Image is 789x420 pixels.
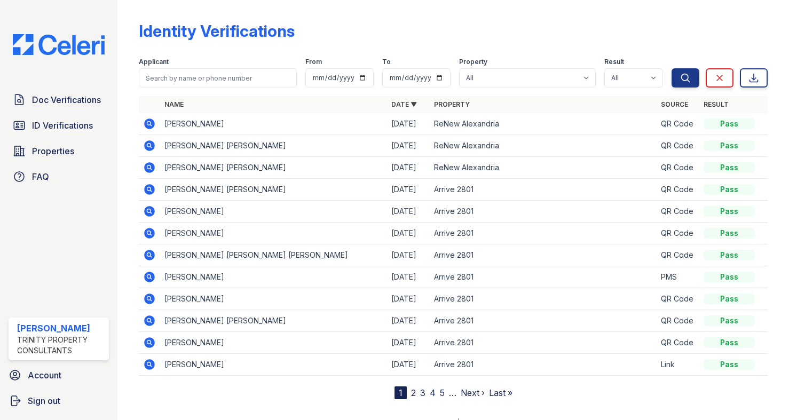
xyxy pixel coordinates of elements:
[704,272,755,282] div: Pass
[387,157,430,179] td: [DATE]
[430,113,657,135] td: ReNew Alexandria
[387,201,430,223] td: [DATE]
[139,58,169,66] label: Applicant
[657,179,699,201] td: QR Code
[32,119,93,132] span: ID Verifications
[160,266,387,288] td: [PERSON_NAME]
[160,354,387,376] td: [PERSON_NAME]
[704,337,755,348] div: Pass
[430,332,657,354] td: Arrive 2801
[704,359,755,370] div: Pass
[704,184,755,195] div: Pass
[4,390,113,411] a: Sign out
[9,89,109,110] a: Doc Verifications
[657,310,699,332] td: QR Code
[411,387,416,398] a: 2
[657,266,699,288] td: PMS
[657,223,699,244] td: QR Code
[704,206,755,217] div: Pass
[160,157,387,179] td: [PERSON_NAME] [PERSON_NAME]
[420,387,425,398] a: 3
[9,140,109,162] a: Properties
[387,223,430,244] td: [DATE]
[387,179,430,201] td: [DATE]
[160,332,387,354] td: [PERSON_NAME]
[430,310,657,332] td: Arrive 2801
[160,201,387,223] td: [PERSON_NAME]
[430,354,657,376] td: Arrive 2801
[704,140,755,151] div: Pass
[160,179,387,201] td: [PERSON_NAME] [PERSON_NAME]
[704,315,755,326] div: Pass
[17,322,105,335] div: [PERSON_NAME]
[657,244,699,266] td: QR Code
[32,93,101,106] span: Doc Verifications
[387,310,430,332] td: [DATE]
[139,68,297,88] input: Search by name or phone number
[657,157,699,179] td: QR Code
[449,386,456,399] span: …
[391,100,417,108] a: Date ▼
[387,332,430,354] td: [DATE]
[9,115,109,136] a: ID Verifications
[305,58,322,66] label: From
[382,58,391,66] label: To
[387,135,430,157] td: [DATE]
[32,170,49,183] span: FAQ
[704,162,755,173] div: Pass
[160,135,387,157] td: [PERSON_NAME] [PERSON_NAME]
[9,166,109,187] a: FAQ
[160,288,387,310] td: [PERSON_NAME]
[657,332,699,354] td: QR Code
[704,118,755,129] div: Pass
[657,113,699,135] td: QR Code
[661,100,688,108] a: Source
[28,394,60,407] span: Sign out
[430,179,657,201] td: Arrive 2801
[604,58,624,66] label: Result
[387,244,430,266] td: [DATE]
[430,223,657,244] td: Arrive 2801
[657,201,699,223] td: QR Code
[160,310,387,332] td: [PERSON_NAME] [PERSON_NAME]
[434,100,470,108] a: Property
[160,113,387,135] td: [PERSON_NAME]
[28,369,61,382] span: Account
[4,364,113,386] a: Account
[387,354,430,376] td: [DATE]
[657,288,699,310] td: QR Code
[657,135,699,157] td: QR Code
[704,228,755,239] div: Pass
[459,58,487,66] label: Property
[164,100,184,108] a: Name
[387,266,430,288] td: [DATE]
[704,250,755,260] div: Pass
[430,387,436,398] a: 4
[32,145,74,157] span: Properties
[430,244,657,266] td: Arrive 2801
[430,288,657,310] td: Arrive 2801
[430,266,657,288] td: Arrive 2801
[160,223,387,244] td: [PERSON_NAME]
[704,294,755,304] div: Pass
[657,354,699,376] td: Link
[489,387,512,398] a: Last »
[160,244,387,266] td: [PERSON_NAME] [PERSON_NAME] [PERSON_NAME]
[4,34,113,55] img: CE_Logo_Blue-a8612792a0a2168367f1c8372b55b34899dd931a85d93a1a3d3e32e68fde9ad4.png
[139,21,295,41] div: Identity Verifications
[704,100,729,108] a: Result
[461,387,485,398] a: Next ›
[387,113,430,135] td: [DATE]
[430,135,657,157] td: ReNew Alexandria
[17,335,105,356] div: Trinity Property Consultants
[440,387,445,398] a: 5
[387,288,430,310] td: [DATE]
[430,157,657,179] td: ReNew Alexandria
[395,386,407,399] div: 1
[430,201,657,223] td: Arrive 2801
